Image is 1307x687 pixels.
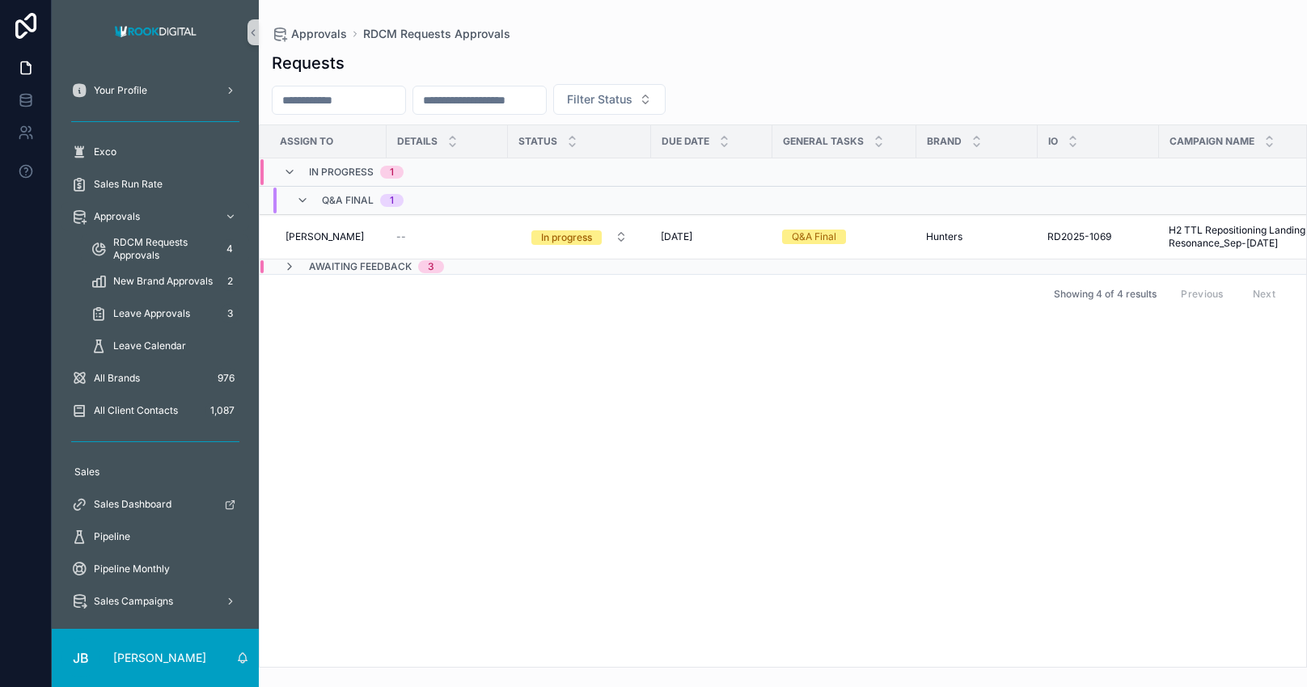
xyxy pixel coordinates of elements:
span: Due Date [662,135,709,148]
span: Sales [74,466,99,478]
a: New Brand Approvals2 [81,267,249,296]
div: scrollable content [52,65,259,629]
span: Campaign Name [1170,135,1254,148]
a: Sales [61,457,249,487]
span: [PERSON_NAME] [286,230,364,243]
span: Pipeline [94,530,130,543]
a: Pipeline Monthly [61,554,249,584]
span: [DATE] [661,230,692,243]
span: Sales Run Rate [94,178,163,191]
a: Exco [61,137,249,166]
a: Hunters [926,230,1028,243]
a: Your Profile [61,76,249,105]
span: In progress [309,166,374,179]
a: RDCM Requests Approvals4 [81,234,249,263]
a: Leave Calendar [81,331,249,360]
span: -- [396,230,406,243]
a: Leave Approvals3 [81,299,249,328]
span: JB [73,648,89,668]
button: Select Button [553,84,666,115]
a: [DATE] [661,230,763,243]
span: Awaiting Feedback [309,260,412,273]
div: 1 [390,166,394,179]
span: RDCM Requests Approvals [113,236,214,262]
span: Your Profile [94,84,147,97]
a: All Client Contacts1,087 [61,396,249,425]
div: 4 [220,239,239,259]
span: Leave Approvals [113,307,190,320]
a: [PERSON_NAME] [279,224,377,250]
span: Status [518,135,557,148]
a: RD2025-1069 [1047,230,1149,243]
span: Exco [94,145,116,158]
span: Sales Dashboard [94,498,171,511]
span: Filter Status [567,91,632,107]
p: [PERSON_NAME] [113,650,206,666]
span: IO [1048,135,1058,148]
button: Select Button [518,222,641,251]
div: 2 [220,272,239,291]
a: Pipeline [61,522,249,551]
span: New Brand Approvals [113,275,213,288]
h1: Requests [272,52,345,74]
img: App logo [110,19,201,45]
span: Leave Calendar [113,339,186,352]
span: Hunters [926,230,962,243]
div: 976 [213,369,239,388]
a: Approvals [61,202,249,231]
span: Approvals [94,210,140,223]
span: All Client Contacts [94,404,178,417]
a: -- [396,230,498,243]
a: RDCM Requests Approvals [363,26,510,42]
span: RD2025-1069 [1047,230,1111,243]
div: In progress [541,230,592,245]
span: Approvals [291,26,347,42]
div: 3 [428,260,434,273]
div: 1 [390,194,394,207]
span: Details [397,135,438,148]
span: Sales Campaigns [94,595,173,608]
span: Brand [927,135,962,148]
a: All Brands976 [61,364,249,393]
span: Q&A Final [322,194,374,207]
span: Assign To [280,135,333,148]
div: Q&A Final [792,230,836,244]
a: Sales Campaigns [61,587,249,616]
span: All Brands [94,372,140,385]
div: 1,087 [205,401,239,420]
a: Approvals [272,26,347,42]
a: Sales Run Rate [61,170,249,199]
a: Sales Dashboard [61,490,249,519]
span: General Tasks [783,135,864,148]
div: 3 [220,304,239,323]
span: Showing 4 of 4 results [1054,288,1157,301]
span: Pipeline Monthly [94,563,170,575]
a: Q&A Final [782,230,907,244]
